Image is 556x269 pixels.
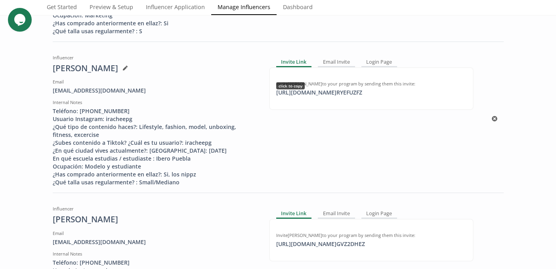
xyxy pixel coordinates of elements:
[361,209,397,218] div: Login Page
[276,232,466,239] div: Invite [PERSON_NAME] to your program by sending them this invite:
[276,58,312,67] div: Invite Link
[53,79,257,85] div: Email
[53,230,257,237] div: Email
[318,58,355,67] div: Email Invite
[53,214,257,225] div: [PERSON_NAME]
[53,107,257,186] div: Teléfono: [PHONE_NUMBER] Usuario Instagram: iracheepg ¿Qué tipo de contenido haces?: Lifestyle, f...
[53,251,257,257] div: Internal Notes
[53,99,257,106] div: Internal Notes
[361,58,397,67] div: Login Page
[53,55,257,61] div: Influencer
[8,8,33,32] iframe: chat widget
[53,87,257,95] div: [EMAIL_ADDRESS][DOMAIN_NAME]
[318,209,355,218] div: Email Invite
[271,240,370,248] div: [URL][DOMAIN_NAME] GVZ2DHEZ
[276,81,466,87] div: Invite [PERSON_NAME] to your program by sending them this invite:
[53,63,257,74] div: [PERSON_NAME]
[271,89,367,97] div: [URL][DOMAIN_NAME] RYEFUZFZ
[53,206,257,212] div: Influencer
[276,209,312,218] div: Invite Link
[53,238,257,246] div: [EMAIL_ADDRESS][DOMAIN_NAME]
[276,82,305,89] div: click to copy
